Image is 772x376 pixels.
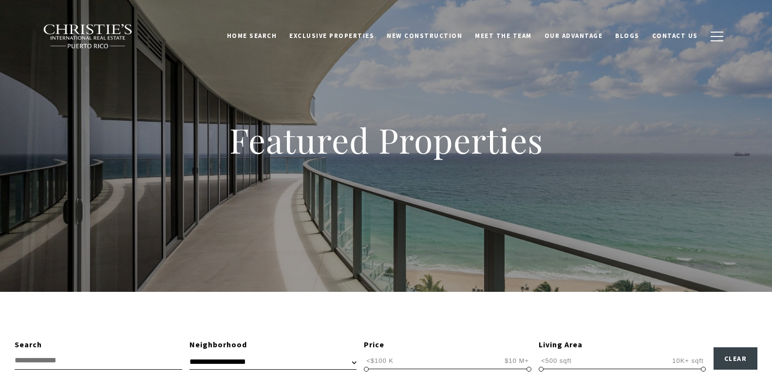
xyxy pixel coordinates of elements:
[469,27,538,45] a: Meet the Team
[714,347,758,370] button: Clear
[364,356,396,365] span: <$100 K
[283,27,380,45] a: Exclusive Properties
[539,339,706,351] div: Living Area
[609,27,646,45] a: Blogs
[670,356,706,365] span: 10K+ sqft
[221,27,283,45] a: Home Search
[364,339,531,351] div: Price
[189,339,357,351] div: Neighborhood
[167,119,605,161] h1: Featured Properties
[387,32,462,40] span: New Construction
[15,339,182,351] div: Search
[538,27,609,45] a: Our Advantage
[289,32,374,40] span: Exclusive Properties
[615,32,640,40] span: Blogs
[539,356,574,365] span: <500 sqft
[502,356,531,365] span: $10 M+
[43,24,133,49] img: Christie's International Real Estate black text logo
[652,32,698,40] span: Contact Us
[545,32,603,40] span: Our Advantage
[380,27,469,45] a: New Construction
